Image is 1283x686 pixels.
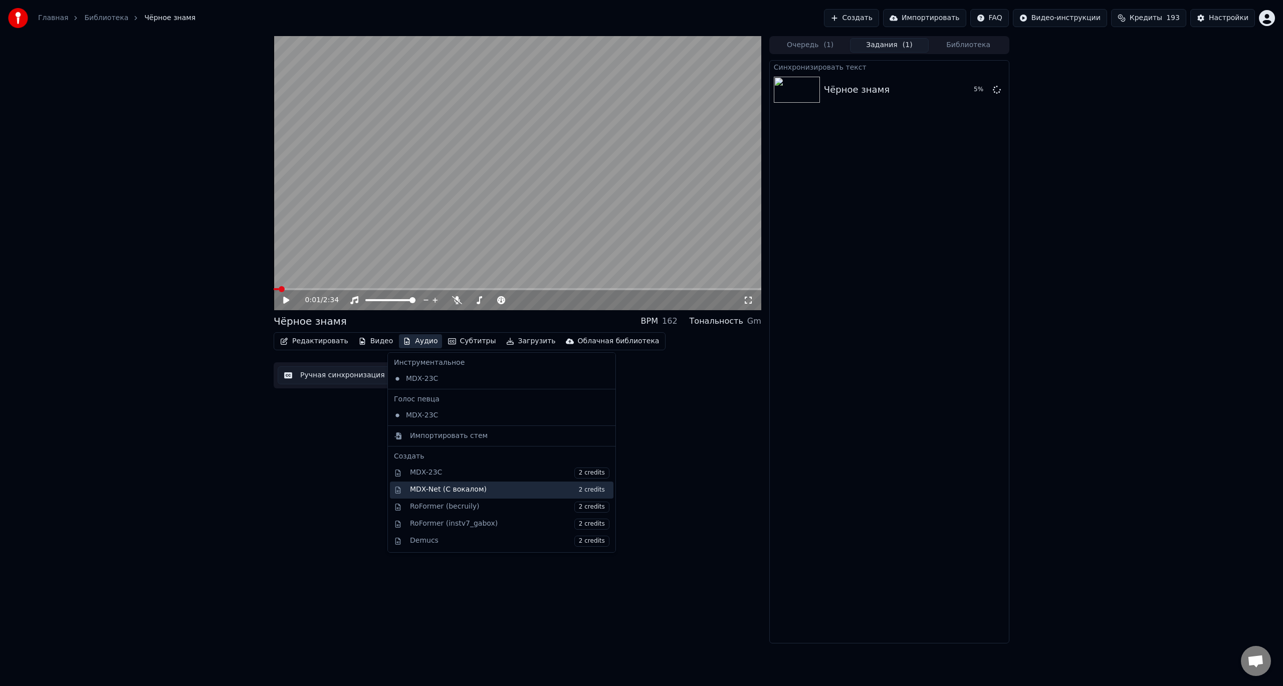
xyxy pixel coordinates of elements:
[276,334,352,348] button: Редактировать
[390,407,598,423] div: MDX-23C
[1241,646,1271,676] div: Open chat
[771,38,850,53] button: Очередь
[974,86,989,94] div: 5 %
[883,9,966,27] button: Импортировать
[278,366,391,384] button: Ручная синхронизация
[410,519,609,530] div: RoFormer (instv7_gabox)
[410,485,609,496] div: MDX-Net (С вокалом)
[1166,13,1180,23] span: 193
[929,38,1008,53] button: Библиотека
[1130,13,1162,23] span: Кредиты
[641,315,658,327] div: BPM
[274,314,347,328] div: Чёрное знамя
[410,536,609,547] div: Demucs
[1209,13,1248,23] div: Настройки
[747,315,761,327] div: Gm
[38,13,195,23] nav: breadcrumb
[574,536,609,547] span: 2 credits
[502,334,560,348] button: Загрузить
[574,468,609,479] span: 2 credits
[390,371,598,387] div: MDX-23C
[970,9,1009,27] button: FAQ
[574,485,609,496] span: 2 credits
[390,391,613,407] div: Голос певца
[144,13,195,23] span: Чёрное знамя
[410,431,488,441] div: Импортировать стем
[574,502,609,513] span: 2 credits
[1013,9,1107,27] button: Видео-инструкции
[578,336,660,346] div: Облачная библиотека
[903,40,913,50] span: ( 1 )
[662,315,678,327] div: 162
[690,315,743,327] div: Тональность
[574,519,609,530] span: 2 credits
[1190,9,1255,27] button: Настройки
[770,61,1009,73] div: Синхронизировать текст
[410,468,609,479] div: MDX-23C
[823,40,833,50] span: ( 1 )
[1111,9,1186,27] button: Кредиты193
[84,13,128,23] a: Библиотека
[8,8,28,28] img: youka
[323,295,339,305] span: 2:34
[410,502,609,513] div: RoFormer (becruily)
[394,451,609,462] div: Создать
[390,355,613,371] div: Инструментальное
[399,334,442,348] button: Аудио
[305,295,321,305] span: 0:01
[850,38,929,53] button: Задания
[38,13,68,23] a: Главная
[354,334,397,348] button: Видео
[824,83,890,97] div: Чёрное знамя
[444,334,500,348] button: Субтитры
[824,9,879,27] button: Создать
[305,295,329,305] div: /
